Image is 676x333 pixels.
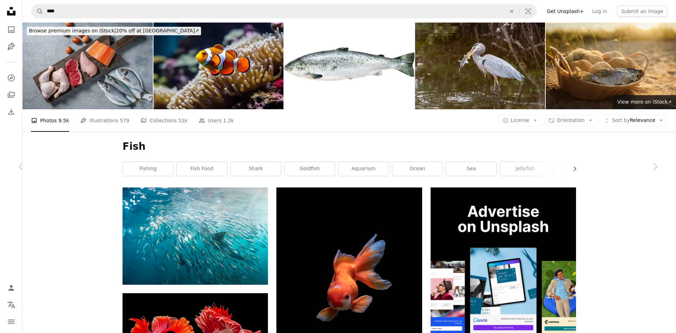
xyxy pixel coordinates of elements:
img: Atlantic salmon on white [284,23,414,109]
a: Photos [4,23,18,37]
button: Search Unsplash [31,5,43,18]
a: Explore [4,71,18,85]
button: scroll list to the right [568,162,576,176]
span: View more on iStock ↗ [617,99,672,105]
img: Christianity, religion, Bible concept. Five loaves of bread and two fish [546,23,676,109]
a: goldfish [284,162,335,176]
button: Language [4,298,18,312]
form: Find visuals sitewide [31,4,537,18]
a: Illustrations 579 [80,109,129,132]
span: Browse premium images on iStock | [29,28,116,33]
button: Menu [4,315,18,329]
a: ocean [392,162,443,176]
span: Orientation [557,117,584,123]
h1: Fish [123,140,576,153]
a: Users 1.2k [199,109,234,132]
button: Submit an image [617,6,668,17]
span: Sort by [612,117,630,123]
button: License [499,115,542,126]
a: A dolphin and sardines in South Africa [123,233,268,239]
a: white gold fish [276,287,422,293]
button: Clear [504,5,519,18]
button: Orientation [544,115,597,126]
button: Visual search [520,5,537,18]
a: sea [446,162,496,176]
span: Relevance [612,117,655,124]
a: Browse premium images on iStock|20% off at [GEOGRAPHIC_DATA]↗ [23,23,205,39]
a: shark [231,162,281,176]
a: fishing [123,162,173,176]
a: water [554,162,604,176]
a: Get Unsplash+ [543,6,588,17]
img: protein source food meat, eggs and fish: chicken, beaf, salmon, seabass, mackerel and sea bream [23,23,153,109]
a: View more on iStock↗ [613,95,676,109]
a: Next [634,133,676,201]
span: 51k [178,117,187,124]
a: aquarium [338,162,389,176]
span: 20% off at [GEOGRAPHIC_DATA] ↗ [29,28,199,33]
button: Sort byRelevance [600,115,668,126]
span: 579 [120,117,130,124]
img: Vibrant clownfish swimming among sea anemones in a coral reef. [154,23,284,109]
a: Log in [588,6,611,17]
a: Collections [4,88,18,102]
span: License [511,117,530,123]
a: Collections 51k [140,109,187,132]
img: file-1635990755334-4bfd90f37242image [431,187,576,333]
img: A dolphin and sardines in South Africa [123,187,268,284]
a: Illustrations [4,39,18,54]
a: Log in / Sign up [4,281,18,295]
img: Wild Great Blue Heron with a Fish in the Mangrove Coast of the Atlantic Ocean at the Merritt Isla... [415,23,545,109]
span: 1.2k [223,117,234,124]
a: fish food [177,162,227,176]
a: Download History [4,105,18,119]
a: jellyfish [500,162,550,176]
